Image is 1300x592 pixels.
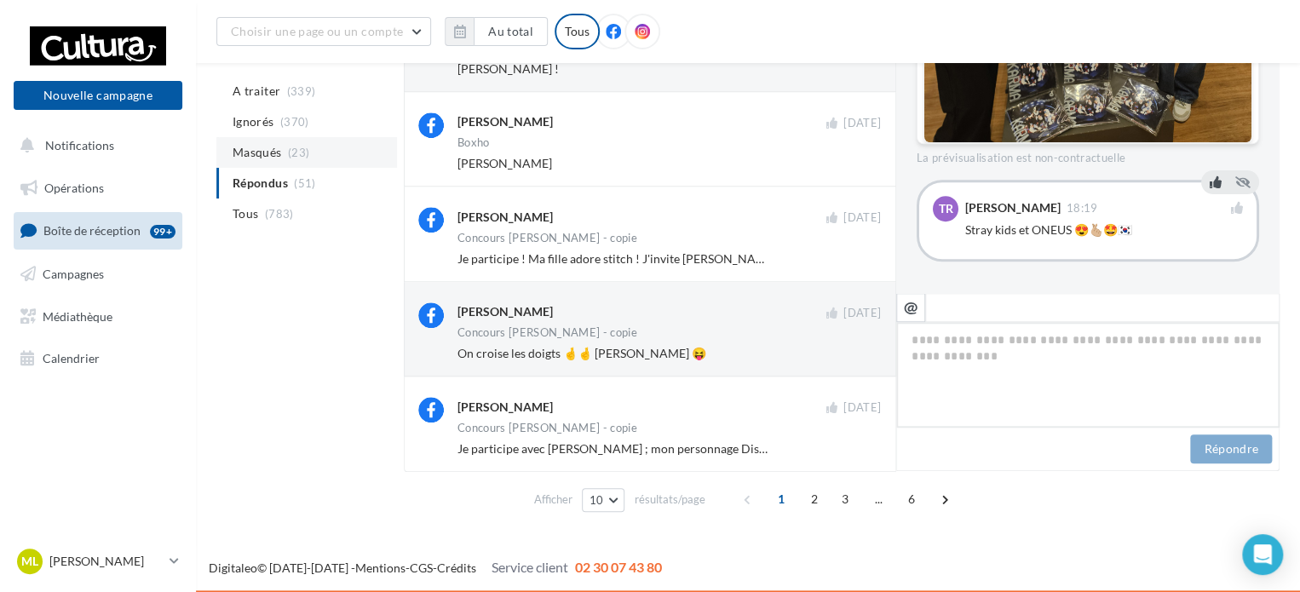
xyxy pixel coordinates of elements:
[233,205,258,222] span: Tous
[457,303,553,320] div: [PERSON_NAME]
[843,306,881,321] span: [DATE]
[865,486,892,513] span: ...
[843,210,881,226] span: [DATE]
[457,441,861,456] span: Je participe avec [PERSON_NAME] ; mon personnage Disney préféré : Stitch.
[216,17,431,46] button: Choisir une page ou un compte
[233,83,280,100] span: A traiter
[768,486,795,513] span: 1
[582,488,625,512] button: 10
[355,560,406,575] a: Mentions
[457,233,637,244] div: Concours [PERSON_NAME] - copie
[445,17,548,46] button: Au total
[10,128,179,164] button: Notifications
[10,256,186,292] a: Campagnes
[10,170,186,206] a: Opérations
[474,17,548,46] button: Au total
[634,491,705,508] span: résultats/page
[904,299,918,314] i: @
[555,14,600,49] div: Tous
[896,293,925,322] button: @
[233,144,281,161] span: Masqués
[801,486,828,513] span: 2
[43,267,104,281] span: Campagnes
[437,560,476,575] a: Crédits
[457,113,553,130] div: [PERSON_NAME]
[231,24,403,38] span: Choisir une page ou un compte
[265,207,294,221] span: (783)
[457,137,490,148] div: Boxho
[43,223,141,238] span: Boîte de réception
[492,559,568,575] span: Service client
[233,113,273,130] span: Ignorés
[14,81,182,110] button: Nouvelle campagne
[43,308,112,323] span: Médiathèque
[457,251,813,266] span: Je participe ! Ma fille adore stitch ! J'invite [PERSON_NAME] Ine 🍀
[898,486,925,513] span: 6
[917,144,1259,166] div: La prévisualisation est non-contractuelle
[843,116,881,131] span: [DATE]
[10,341,186,376] a: Calendrier
[831,486,859,513] span: 3
[457,156,552,170] span: [PERSON_NAME]
[209,560,662,575] span: © [DATE]-[DATE] - - -
[150,225,175,239] div: 99+
[1067,203,1098,214] span: 18:19
[49,553,163,570] p: [PERSON_NAME]
[280,115,309,129] span: (370)
[209,560,257,575] a: Digitaleo
[14,545,182,578] a: ML [PERSON_NAME]
[457,61,559,76] span: [PERSON_NAME] !
[10,299,186,335] a: Médiathèque
[457,346,706,360] span: On croise les doigts 🤞🤞 [PERSON_NAME] 😝
[43,351,100,365] span: Calendrier
[44,181,104,195] span: Opérations
[965,202,1061,214] div: [PERSON_NAME]
[965,221,1243,239] div: Stray kids et ONEUS 😍🫰🏼🤩🇰🇷
[1190,434,1272,463] button: Répondre
[534,491,572,508] span: Afficher
[1242,534,1283,575] div: Open Intercom Messenger
[287,84,316,98] span: (339)
[590,493,604,507] span: 10
[10,212,186,249] a: Boîte de réception99+
[575,559,662,575] span: 02 30 07 43 80
[21,553,38,570] span: ML
[843,400,881,416] span: [DATE]
[939,200,953,217] span: TR
[457,327,637,338] div: Concours [PERSON_NAME] - copie
[410,560,433,575] a: CGS
[457,209,553,226] div: [PERSON_NAME]
[457,422,637,434] div: Concours [PERSON_NAME] - copie
[288,146,309,159] span: (23)
[45,138,114,152] span: Notifications
[457,399,553,416] div: [PERSON_NAME]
